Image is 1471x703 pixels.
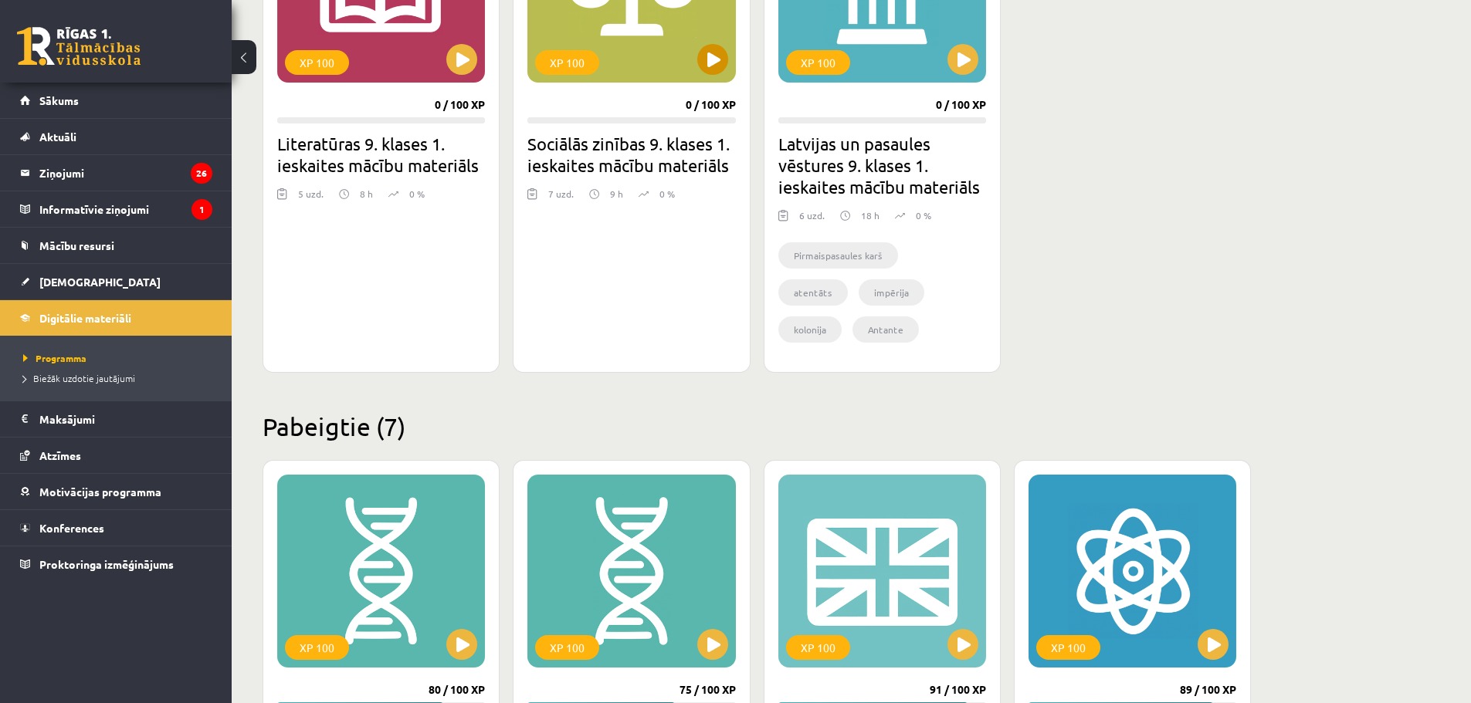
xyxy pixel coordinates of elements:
i: 1 [192,199,212,220]
h2: Pabeigtie (7) [263,411,1251,441]
a: Biežāk uzdotie jautājumi [23,371,216,385]
a: Aktuāli [20,119,212,154]
a: [DEMOGRAPHIC_DATA] [20,264,212,299]
a: Mācību resursi [20,228,212,263]
div: XP 100 [1036,635,1100,660]
a: Maksājumi [20,401,212,437]
legend: Informatīvie ziņojumi [39,191,212,227]
a: Motivācijas programma [20,474,212,509]
h2: Literatūras 9. klases 1. ieskaites mācību materiāls [277,133,485,176]
span: Aktuāli [39,130,76,144]
span: Biežāk uzdotie jautājumi [23,372,135,384]
li: kolonija [778,316,842,343]
p: 8 h [360,187,373,201]
p: 0 % [916,208,931,222]
span: Motivācijas programma [39,485,161,499]
h2: Latvijas un pasaules vēstures 9. klases 1. ieskaites mācību materiāls [778,133,986,198]
div: XP 100 [535,635,599,660]
a: Informatīvie ziņojumi1 [20,191,212,227]
div: XP 100 [285,635,349,660]
a: Sākums [20,83,212,118]
div: 5 uzd. [298,187,324,210]
i: 26 [191,163,212,184]
span: Proktoringa izmēģinājums [39,557,174,571]
p: 9 h [610,187,623,201]
a: Atzīmes [20,438,212,473]
div: 7 uzd. [548,187,574,210]
span: Konferences [39,521,104,535]
div: XP 100 [535,50,599,75]
div: XP 100 [285,50,349,75]
span: Digitālie materiāli [39,311,131,325]
legend: Ziņojumi [39,155,212,191]
a: Proktoringa izmēģinājums [20,546,212,582]
li: atentāts [778,279,848,306]
span: Mācību resursi [39,238,114,252]
a: Rīgas 1. Tālmācības vidusskola [17,27,141,66]
a: Programma [23,351,216,365]
span: Atzīmes [39,448,81,462]
li: Pirmaispasaules karš [778,242,898,269]
a: Ziņojumi26 [20,155,212,191]
div: XP 100 [786,635,850,660]
a: Digitālie materiāli [20,300,212,336]
span: Sākums [39,93,79,107]
p: 0 % [409,187,425,201]
span: [DEMOGRAPHIC_DATA] [39,275,161,289]
a: Konferences [20,510,212,546]
span: Programma [23,352,86,364]
h2: Sociālās zinības 9. klases 1. ieskaites mācību materiāls [527,133,735,176]
div: XP 100 [786,50,850,75]
li: impērija [859,279,924,306]
p: 0 % [659,187,675,201]
li: Antante [852,316,919,343]
legend: Maksājumi [39,401,212,437]
div: 6 uzd. [799,208,825,232]
p: 18 h [861,208,880,222]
